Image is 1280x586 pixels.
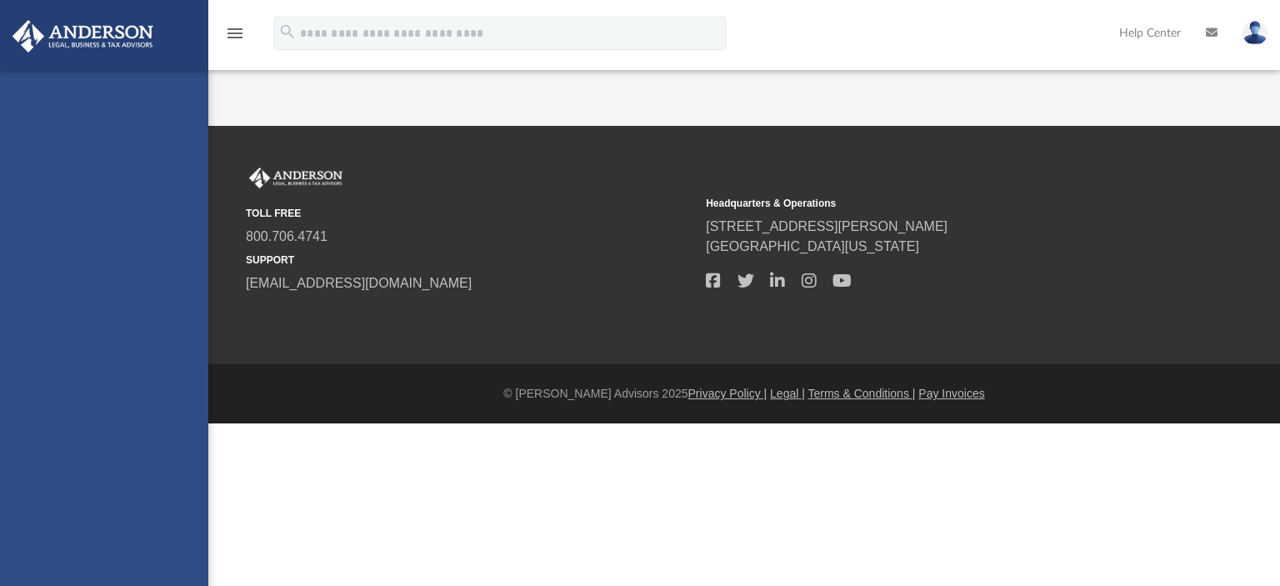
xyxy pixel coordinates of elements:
img: Anderson Advisors Platinum Portal [246,168,346,189]
a: 800.706.4741 [246,229,327,243]
small: SUPPORT [246,253,694,268]
i: search [278,23,297,41]
a: menu [225,32,245,43]
a: [GEOGRAPHIC_DATA][US_STATE] [706,239,919,253]
a: Terms & Conditions | [808,387,916,400]
a: [STREET_ADDRESS][PERSON_NAME] [706,219,947,233]
img: Anderson Advisors Platinum Portal [7,20,158,53]
a: Privacy Policy | [688,387,767,400]
div: © [PERSON_NAME] Advisors 2025 [208,385,1280,403]
small: TOLL FREE [246,206,694,221]
small: Headquarters & Operations [706,196,1154,211]
i: menu [225,23,245,43]
a: Pay Invoices [918,387,984,400]
a: [EMAIL_ADDRESS][DOMAIN_NAME] [246,276,472,290]
img: User Pic [1242,21,1267,45]
a: Legal | [770,387,805,400]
